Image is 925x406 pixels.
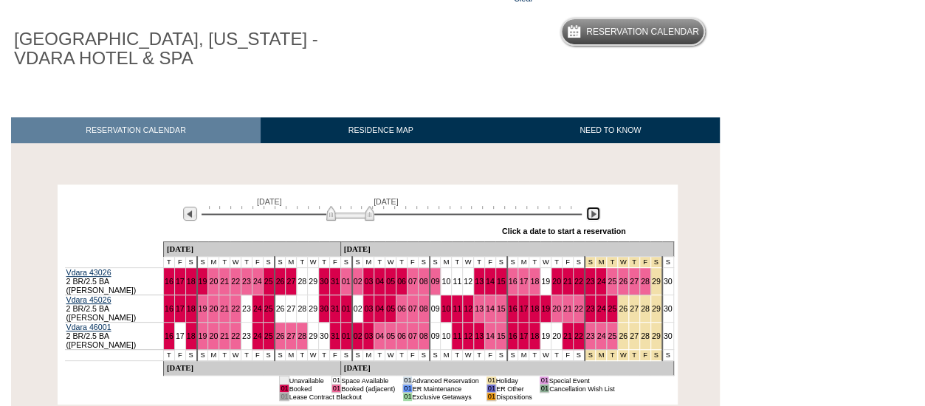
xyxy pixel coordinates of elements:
a: 02 [354,331,362,340]
a: 29 [652,277,661,286]
a: 24 [596,331,605,340]
a: NEED TO KNOW [501,117,720,143]
a: 23 [586,277,595,286]
a: 19 [541,304,550,313]
td: W [230,350,241,361]
td: M [441,257,452,268]
td: T [474,350,485,361]
a: 31 [331,304,340,313]
td: Thanksgiving [607,350,618,361]
a: 20 [209,277,218,286]
a: 27 [286,277,295,286]
td: Special Event [549,376,614,385]
a: 27 [630,331,639,340]
a: 13 [475,331,484,340]
td: F [407,350,418,361]
a: 04 [375,331,384,340]
td: 2 BR/2.5 BA ([PERSON_NAME]) [65,268,164,295]
td: 01 [540,376,549,385]
td: Thanksgiving [639,257,650,268]
a: 27 [630,277,639,286]
td: S [662,350,673,361]
a: 17 [176,304,185,313]
td: Thanksgiving [618,350,629,361]
td: S [662,257,673,268]
td: 01 [403,376,412,385]
td: T [474,257,485,268]
a: RESIDENCE MAP [261,117,501,143]
a: 08 [419,331,428,340]
td: Booked (adjacent) [341,385,396,393]
a: Vdara 45026 [66,295,111,304]
td: Dispositions [496,393,532,401]
a: 16 [165,331,173,340]
a: 22 [231,304,240,313]
a: 23 [586,331,595,340]
td: M [208,257,219,268]
td: S [340,350,351,361]
td: W [540,257,551,268]
td: 01 [403,393,412,401]
a: 22 [574,304,583,313]
td: Thanksgiving [585,257,596,268]
a: 14 [486,331,495,340]
td: S [507,257,518,268]
a: 13 [475,277,484,286]
a: 18 [187,304,196,313]
a: 08 [419,277,428,286]
a: 06 [397,331,406,340]
td: Thanksgiving [596,350,607,361]
td: Thanksgiving [596,257,607,268]
td: F [252,257,263,268]
a: 06 [397,304,406,313]
td: S [275,350,286,361]
a: 17 [176,331,185,340]
a: 25 [608,304,616,313]
td: S [495,350,506,361]
a: 04 [375,277,384,286]
a: 30 [664,277,673,286]
td: T [374,350,385,361]
span: [DATE] [257,197,282,206]
a: 02 [354,277,362,286]
td: F [252,350,263,361]
td: Thanksgiving [585,350,596,361]
img: Next [586,207,600,221]
a: 28 [298,331,306,340]
a: Vdara 43026 [66,268,111,277]
a: 26 [276,277,285,286]
td: S [418,350,429,361]
td: S [263,257,274,268]
a: 07 [408,304,417,313]
td: T [241,350,252,361]
a: 16 [165,304,173,313]
a: 18 [530,304,539,313]
td: 01 [486,385,495,393]
a: 23 [586,304,595,313]
td: T [551,350,563,361]
td: Thanksgiving [650,257,661,268]
a: 16 [509,304,517,313]
td: Thanksgiving [629,257,640,268]
td: 01 [280,393,289,401]
a: 21 [563,331,572,340]
a: 05 [386,331,395,340]
a: 29 [652,331,661,340]
a: 28 [641,331,650,340]
td: W [540,350,551,361]
td: T [452,257,463,268]
td: F [174,350,185,361]
a: 22 [231,331,240,340]
td: S [430,350,441,361]
a: 16 [509,277,517,286]
a: 28 [641,277,650,286]
a: 27 [286,331,295,340]
td: [DATE] [340,242,673,257]
a: 18 [530,277,539,286]
a: 31 [331,277,340,286]
a: 26 [276,304,285,313]
a: 30 [664,331,673,340]
a: 29 [309,277,317,286]
td: S [573,350,584,361]
span: [DATE] [374,197,399,206]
